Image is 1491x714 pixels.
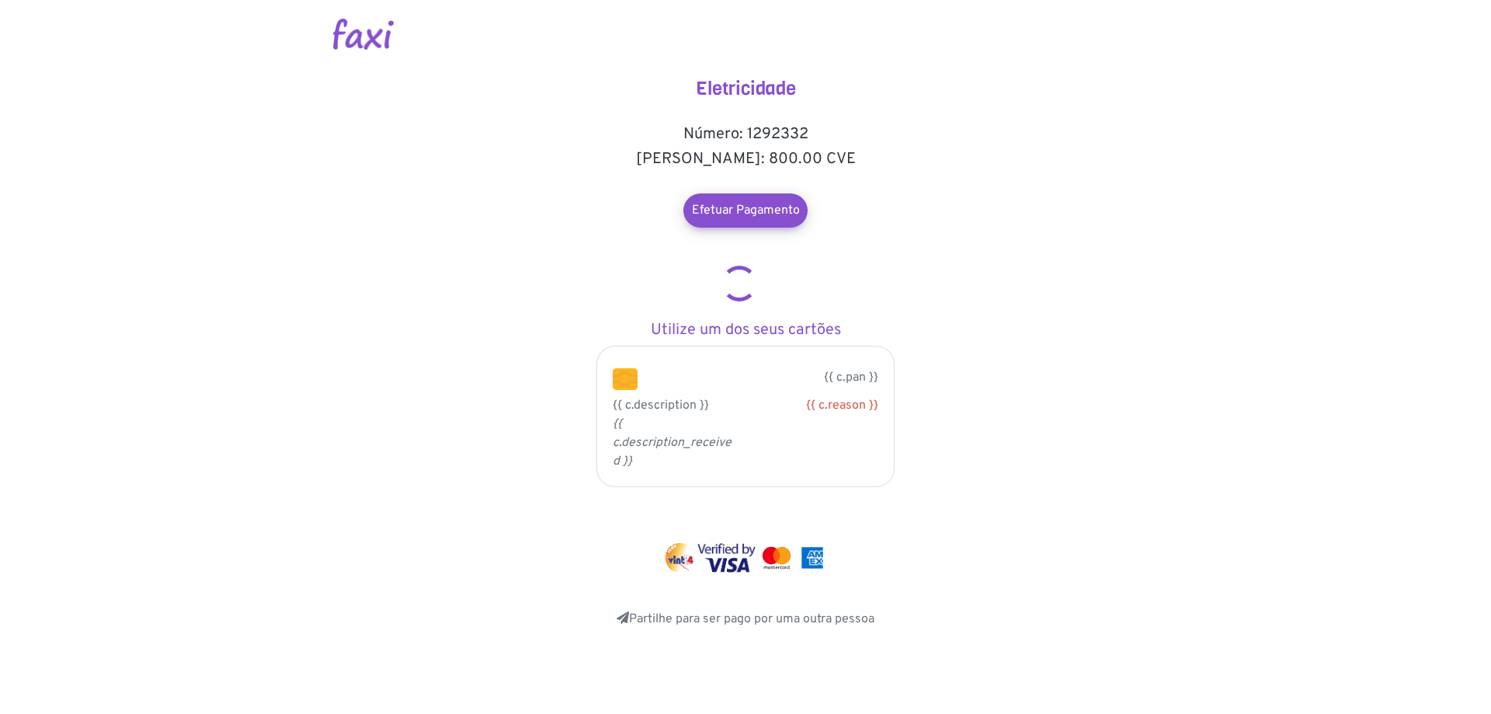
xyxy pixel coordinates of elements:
[683,193,808,228] a: Efetuar Pagamento
[617,611,874,627] a: Partilhe para ser pago por uma outra pessoa
[590,125,901,144] h5: Número: 1292332
[613,368,638,390] img: chip.png
[590,321,901,340] h5: Utilize um dos seus cartões
[759,543,794,573] img: mastercard
[757,396,878,415] div: {{ c.reason }}
[661,368,878,387] p: {{ c.pan }}
[798,543,827,573] img: mastercard
[664,543,695,573] img: vinti4
[613,416,732,469] i: {{ c.description_received }}
[590,150,901,169] h5: [PERSON_NAME]: 800.00 CVE
[590,78,901,100] h4: Eletricidade
[697,543,756,573] img: visa
[613,398,709,413] span: {{ c.description }}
